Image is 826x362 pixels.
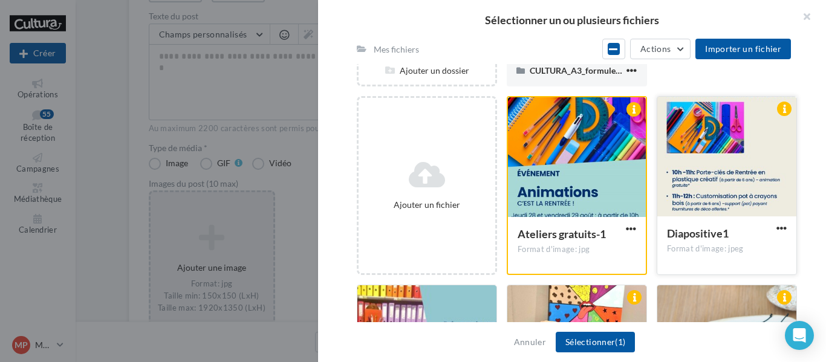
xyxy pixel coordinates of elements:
button: Actions [630,39,691,59]
span: (1) [615,337,625,347]
span: Diapositive1 [667,227,729,240]
div: Ajouter un fichier [363,199,490,211]
span: CULTURA_A3_formule_anniversaire_plongeoir1 (1) (1) [530,65,733,76]
span: Ateliers gratuits-1 [518,227,606,241]
div: Format d'image: jpg [518,244,636,255]
button: Annuler [509,335,551,349]
button: Importer un fichier [695,39,791,59]
div: Format d'image: jpeg [667,244,787,254]
h2: Sélectionner un ou plusieurs fichiers [337,15,807,25]
span: Importer un fichier [705,44,781,54]
span: Actions [640,44,671,54]
div: Open Intercom Messenger [785,321,814,350]
div: 2 fichiers ajoutés avec succès [331,36,495,64]
div: Ajouter un dossier [359,65,495,77]
button: Sélectionner(1) [556,332,635,352]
